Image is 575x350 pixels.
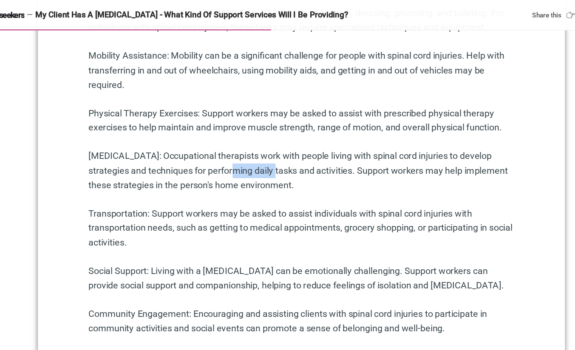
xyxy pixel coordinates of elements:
[109,125,466,161] p: [MEDICAL_DATA]: Occupational therapists work with people living with spinal cord injuries to deve...
[109,221,466,246] p: Social Support: Living with a [MEDICAL_DATA] can be emotionally challenging. Support workers can ...
[57,9,62,16] span: —
[8,8,17,17] img: Careseekers icon
[109,89,466,114] p: Physical Therapy Exercises: Support workers may be asked to assist with prescribed physical thera...
[481,9,520,17] div: Share this
[109,257,466,282] p: Community Engagement: Encouraging and assisting clients with spinal cord injuries to participate ...
[109,293,466,318] p: It's essential for disability support workers to be knowledgeable about the specific needs and ch...
[8,8,55,17] a: Careseekers
[109,41,466,77] p: Mobility Assistance: Mobility can be a significant challenge for people with spinal cord injuries...
[109,173,466,210] p: Transportation: Support workers may be asked to assist individuals with spinal cord injuries with...
[65,8,470,17] div: My Client Has A [MEDICAL_DATA] - What Kind Of Support Services Will I Be Providing?
[21,9,55,17] span: Careseekers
